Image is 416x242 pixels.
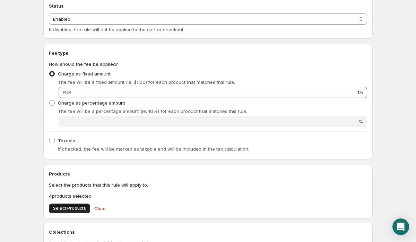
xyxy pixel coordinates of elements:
[90,201,110,215] button: Clear
[58,71,111,77] span: Charge as fixed amount
[49,2,367,9] h2: Status
[53,206,86,211] span: Select Products
[49,193,52,199] b: 4
[358,119,363,124] span: %
[58,79,235,85] span: The fee will be a fixed amount (ie. $1.00) for each product that matches this rule.
[49,181,367,188] p: Select the products that this rule will apply to.
[49,61,118,67] span: How should the fee be applied?
[49,192,367,199] p: products selected
[58,100,125,106] span: Charge as percentage amount
[63,90,71,95] span: EUR
[58,108,367,115] p: The fee will be a percentage amount (ie. 10%) for each product that matches this rule.
[49,27,184,32] span: If disabled, the rule will not be applied to the cart or checkout.
[49,170,367,177] h2: Products
[94,205,106,212] span: Clear
[49,228,367,235] h2: Collections
[49,50,367,56] h2: Fee type
[58,138,75,143] span: Taxable
[58,146,249,152] span: If checked, the fee will be marked as taxable and will be included in the tax calculation.
[49,204,90,213] button: Select Products
[392,218,409,235] div: Open Intercom Messenger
